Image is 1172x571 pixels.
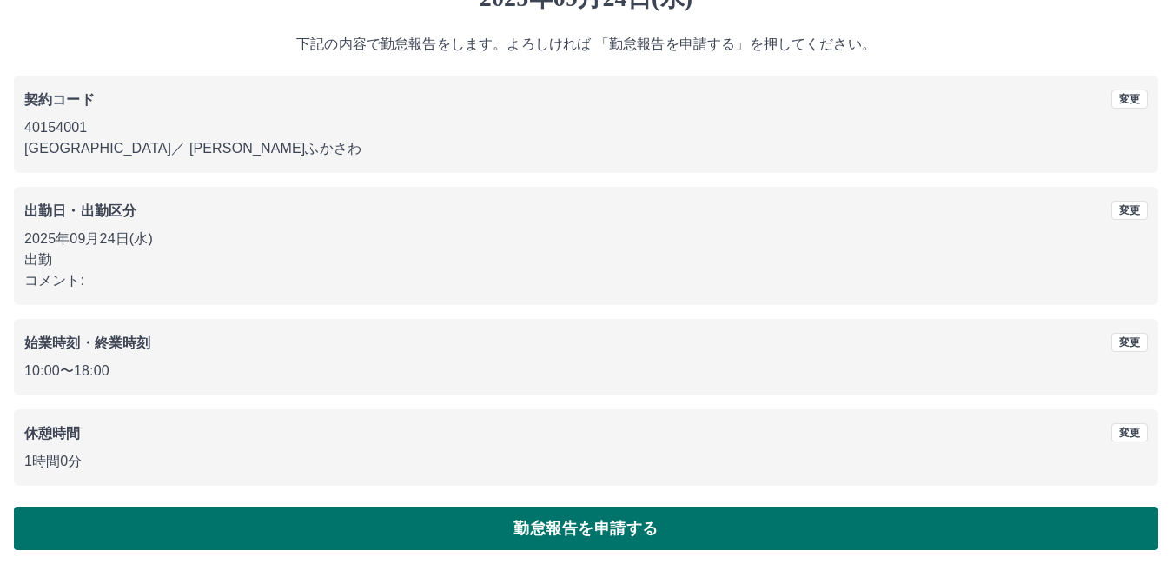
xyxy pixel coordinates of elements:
[1111,201,1148,220] button: 変更
[24,270,1148,291] p: コメント:
[24,451,1148,472] p: 1時間0分
[24,426,81,441] b: 休憩時間
[24,361,1148,382] p: 10:00 〜 18:00
[24,138,1148,159] p: [GEOGRAPHIC_DATA] ／ [PERSON_NAME]ふかさわ
[24,117,1148,138] p: 40154001
[14,34,1158,55] p: 下記の内容で勤怠報告をします。よろしければ 「勤怠報告を申請する」を押してください。
[24,92,95,107] b: 契約コード
[1111,90,1148,109] button: 変更
[1111,423,1148,442] button: 変更
[14,507,1158,550] button: 勤怠報告を申請する
[24,203,136,218] b: 出勤日・出勤区分
[24,335,150,350] b: 始業時刻・終業時刻
[24,229,1148,249] p: 2025年09月24日(水)
[1111,333,1148,352] button: 変更
[24,249,1148,270] p: 出勤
